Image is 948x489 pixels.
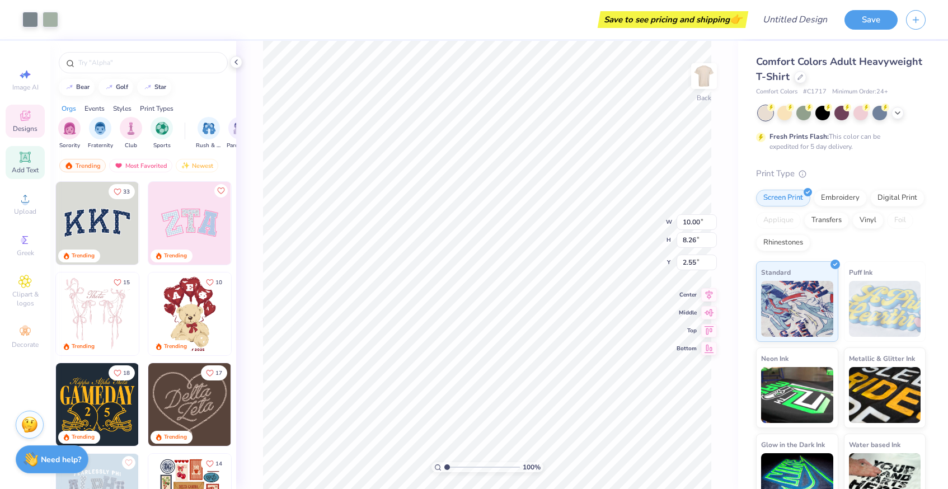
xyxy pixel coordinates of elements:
div: Rhinestones [756,234,810,251]
img: b8819b5f-dd70-42f8-b218-32dd770f7b03 [56,363,139,446]
span: 100 % [523,462,541,472]
span: Metallic & Glitter Ink [849,352,915,364]
span: Rush & Bid [196,142,222,150]
div: This color can be expedited for 5 day delivery. [769,131,907,152]
button: Like [109,365,135,380]
div: Vinyl [852,212,884,229]
button: Like [109,184,135,199]
button: Like [201,365,227,380]
span: Add Text [12,166,39,175]
span: Middle [677,309,697,317]
span: 15 [123,280,130,285]
strong: Fresh Prints Flash: [769,132,829,141]
img: trending.gif [64,162,73,170]
div: Newest [176,159,218,172]
button: Like [122,456,135,469]
img: Sorority Image [63,122,76,135]
img: 83dda5b0-2158-48ca-832c-f6b4ef4c4536 [56,272,139,355]
button: golf [98,79,133,96]
img: edfb13fc-0e43-44eb-bea2-bf7fc0dd67f9 [138,182,221,265]
img: Back [693,65,715,87]
img: 3b9aba4f-e317-4aa7-a679-c95a879539bd [56,182,139,265]
img: Rush & Bid Image [203,122,215,135]
input: Try "Alpha" [77,57,220,68]
div: Trending [164,433,187,441]
div: filter for Rush & Bid [196,117,222,150]
img: trend_line.gif [65,84,74,91]
span: Sorority [59,142,80,150]
div: Foil [887,212,913,229]
img: Newest.gif [181,162,190,170]
div: star [154,84,166,90]
img: 12710c6a-dcc0-49ce-8688-7fe8d5f96fe2 [148,363,231,446]
span: 33 [123,189,130,195]
div: Screen Print [756,190,810,206]
button: Like [201,275,227,290]
div: filter for Club [120,117,142,150]
span: Image AI [12,83,39,92]
img: Neon Ink [761,367,833,423]
div: Trending [164,342,187,351]
span: Bottom [677,345,697,352]
div: Trending [164,252,187,260]
button: bear [59,79,95,96]
div: Applique [756,212,801,229]
img: Metallic & Glitter Ink [849,367,921,423]
span: 14 [215,461,222,467]
div: Events [85,104,105,114]
div: Styles [113,104,132,114]
div: Embroidery [814,190,867,206]
button: filter button [58,117,81,150]
span: Clipart & logos [6,290,45,308]
span: Sports [153,142,171,150]
img: e74243e0-e378-47aa-a400-bc6bcb25063a [231,272,313,355]
button: filter button [151,117,173,150]
span: Comfort Colors Adult Heavyweight T-Shirt [756,55,922,83]
span: Puff Ink [849,266,872,278]
img: Parent's Weekend Image [233,122,246,135]
div: filter for Parent's Weekend [227,117,252,150]
img: 9980f5e8-e6a1-4b4a-8839-2b0e9349023c [148,182,231,265]
span: 17 [215,370,222,376]
img: 587403a7-0594-4a7f-b2bd-0ca67a3ff8dd [148,272,231,355]
span: Standard [761,266,791,278]
span: Upload [14,207,36,216]
button: filter button [120,117,142,150]
img: 5ee11766-d822-42f5-ad4e-763472bf8dcf [231,182,313,265]
img: d12a98c7-f0f7-4345-bf3a-b9f1b718b86e [138,272,221,355]
div: bear [76,84,90,90]
div: Print Types [140,104,173,114]
span: Designs [13,124,37,133]
button: star [137,79,171,96]
img: Fraternity Image [94,122,106,135]
span: # C1717 [803,87,827,97]
img: most_fav.gif [114,162,123,170]
img: Club Image [125,122,137,135]
img: trend_line.gif [105,84,114,91]
div: Most Favorited [109,159,172,172]
img: trend_line.gif [143,84,152,91]
input: Untitled Design [754,8,836,31]
strong: Need help? [41,454,81,465]
div: Back [697,93,711,103]
span: Water based Ink [849,439,900,450]
span: Center [677,291,697,299]
span: Comfort Colors [756,87,797,97]
span: Fraternity [88,142,113,150]
div: Print Type [756,167,926,180]
div: filter for Sorority [58,117,81,150]
div: Orgs [62,104,76,114]
span: Minimum Order: 24 + [832,87,888,97]
span: 10 [215,280,222,285]
button: Like [201,456,227,471]
button: Like [214,184,228,198]
span: 👉 [730,12,742,26]
button: filter button [196,117,222,150]
span: Greek [17,248,34,257]
span: Neon Ink [761,352,789,364]
div: filter for Sports [151,117,173,150]
img: Sports Image [156,122,168,135]
button: Like [109,275,135,290]
span: Glow in the Dark Ink [761,439,825,450]
span: Parent's Weekend [227,142,252,150]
